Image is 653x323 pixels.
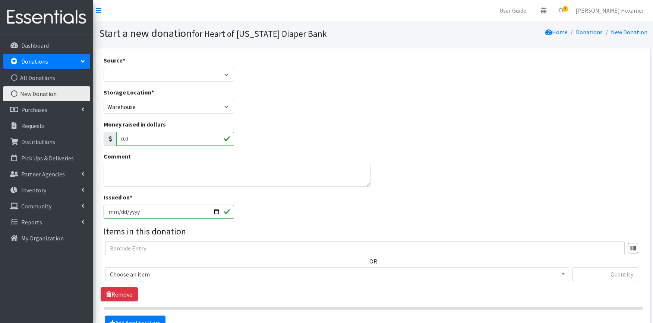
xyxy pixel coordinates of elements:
a: All Donations [3,70,90,85]
p: Inventory [21,186,46,194]
a: Home [545,28,568,36]
p: My Organization [21,234,64,242]
small: for Heart of [US_STATE] Diaper Bank [192,28,327,39]
a: Dashboard [3,38,90,53]
input: Quantity [572,267,638,281]
span: Choose an item [110,269,564,279]
p: Donations [21,58,48,65]
a: New Donation [3,86,90,101]
input: Barcode Entry [105,241,625,255]
label: Issued on [104,193,132,202]
p: Partner Agencies [21,170,65,178]
p: Dashboard [21,42,49,49]
p: Reports [21,218,42,226]
a: User Guide [493,3,532,18]
a: Requests [3,118,90,133]
label: Comment [104,152,131,161]
a: My Organization [3,231,90,246]
a: [PERSON_NAME] Hexamer [570,3,650,18]
p: Purchases [21,106,47,113]
a: Purchases [3,102,90,117]
span: 4 [563,6,568,12]
p: Community [21,202,51,210]
label: Storage Location [104,88,154,97]
legend: Items in this donation [104,225,643,238]
label: Source [104,56,125,65]
a: Remove [101,287,138,301]
label: OR [369,257,377,266]
a: Pick Ups & Deliveries [3,151,90,166]
p: Pick Ups & Deliveries [21,154,74,162]
abbr: required [123,57,125,64]
h1: Start a new donation [99,27,370,40]
span: Choose an item [105,267,569,281]
a: Distributions [3,134,90,149]
a: Reports [3,215,90,230]
label: Money raised in dollars [104,120,166,129]
p: Distributions [21,138,55,145]
a: Donations [3,54,90,69]
a: Community [3,199,90,214]
img: HumanEssentials [3,5,90,30]
p: Requests [21,122,45,129]
a: Partner Agencies [3,167,90,182]
a: New Donation [611,28,647,36]
a: Donations [576,28,603,36]
abbr: required [130,194,132,201]
abbr: required [151,89,154,96]
a: Inventory [3,183,90,198]
a: 4 [552,3,570,18]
